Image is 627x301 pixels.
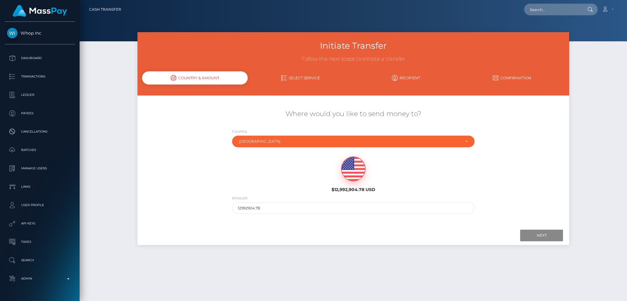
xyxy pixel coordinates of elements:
input: Amount to send in USD (Maximum: 12992904.78) [232,202,475,214]
a: Payees [5,106,75,121]
label: Amount [232,195,248,201]
div: Country & Amount [142,71,248,85]
p: Dashboard [7,54,73,63]
a: Cash Transfer [89,3,121,16]
p: Admin [7,274,73,283]
p: Links [7,182,73,191]
label: Country [232,129,247,134]
p: Manage Users [7,164,73,173]
a: Batches [5,142,75,158]
a: Cancellations [5,124,75,139]
h5: Where would you like to send money to? [142,109,565,119]
a: Links [5,179,75,194]
p: Search [7,256,73,265]
input: Search... [524,4,582,15]
a: Select Service [248,73,353,83]
p: Cancellations [7,127,73,136]
p: Transactions [7,72,73,81]
img: Whop Inc [7,28,17,38]
div: [GEOGRAPHIC_DATA] [239,139,461,144]
input: Next [520,230,563,241]
p: Payees [7,109,73,118]
h6: $12,992,904.78 USD [298,187,409,192]
a: Transactions [5,69,75,84]
a: Dashboard [5,51,75,66]
a: User Profile [5,198,75,213]
p: API Keys [7,219,73,228]
a: Search [5,253,75,268]
p: Batches [7,145,73,155]
p: User Profile [7,201,73,210]
h3: Follow the next steps to initiate a transfer [142,55,565,63]
a: Manage Users [5,161,75,176]
a: Confirmation [459,73,565,83]
button: Canada [232,136,475,147]
span: Whop Inc [5,30,75,36]
p: Ledger [7,90,73,100]
img: MassPay Logo [13,5,67,17]
a: Admin [5,271,75,286]
p: Taxes [7,237,73,246]
a: Ledger [5,87,75,103]
a: Recipient [353,73,459,83]
a: API Keys [5,216,75,231]
a: Taxes [5,234,75,250]
img: USD.png [341,157,365,181]
h3: Initiate Transfer [142,40,565,52]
